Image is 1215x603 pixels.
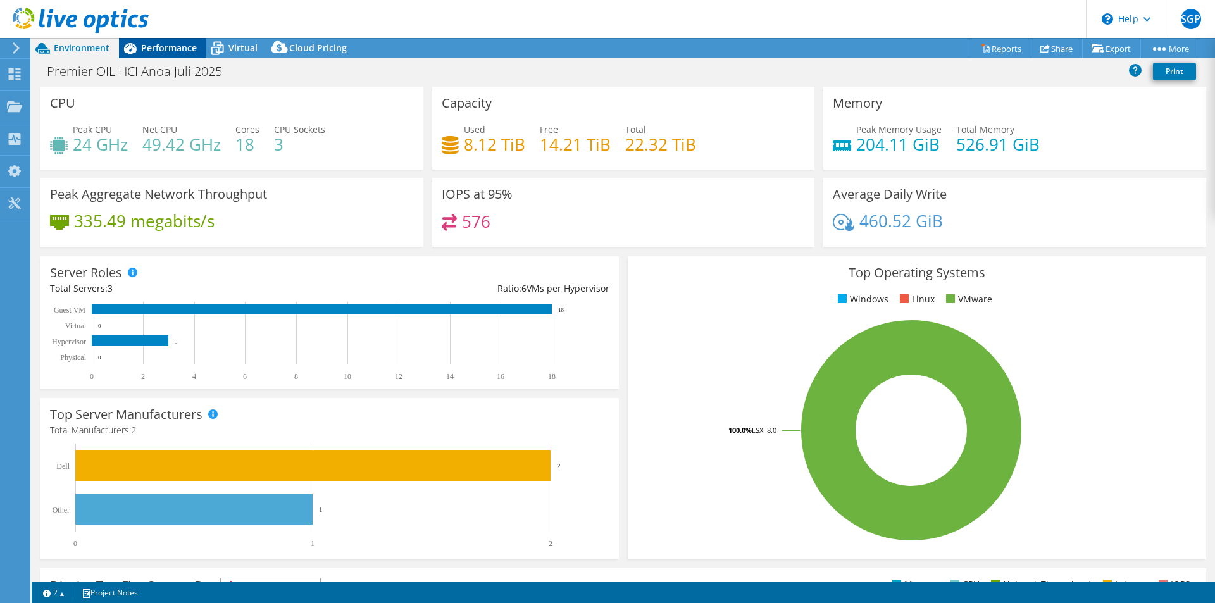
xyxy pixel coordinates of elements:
[395,372,402,381] text: 12
[889,578,939,592] li: Memory
[943,292,992,306] li: VMware
[835,292,888,306] li: Windows
[1181,9,1201,29] span: SGP
[228,42,258,54] span: Virtual
[859,214,943,228] h4: 460.52 GiB
[98,323,101,329] text: 0
[192,372,196,381] text: 4
[53,506,70,514] text: Other
[947,578,980,592] li: CPU
[752,425,776,435] tspan: ESXi 8.0
[50,187,267,201] h3: Peak Aggregate Network Throughput
[50,282,330,295] div: Total Servers:
[34,585,73,600] a: 2
[235,123,259,135] span: Cores
[73,123,112,135] span: Peak CPU
[540,137,611,151] h4: 14.21 TiB
[856,137,942,151] h4: 204.11 GiB
[73,137,128,151] h4: 24 GHz
[1031,39,1083,58] a: Share
[108,282,113,294] span: 3
[442,96,492,110] h3: Capacity
[637,266,1197,280] h3: Top Operating Systems
[243,372,247,381] text: 6
[1153,63,1196,80] a: Print
[956,123,1014,135] span: Total Memory
[52,337,86,346] text: Hypervisor
[497,372,504,381] text: 16
[235,137,259,151] h4: 18
[1102,13,1113,25] svg: \n
[548,372,556,381] text: 18
[274,123,325,135] span: CPU Sockets
[330,282,609,295] div: Ratio: VMs per Hypervisor
[558,307,564,313] text: 18
[540,123,558,135] span: Free
[141,372,145,381] text: 2
[344,372,351,381] text: 10
[221,578,320,594] span: IOPS
[521,282,526,294] span: 6
[142,137,221,151] h4: 49.42 GHz
[50,423,609,437] h4: Total Manufacturers:
[971,39,1031,58] a: Reports
[65,321,87,330] text: Virtual
[833,96,882,110] h3: Memory
[60,353,86,362] text: Physical
[956,137,1040,151] h4: 526.91 GiB
[131,424,136,436] span: 2
[54,42,109,54] span: Environment
[1100,578,1147,592] li: Latency
[54,306,85,314] text: Guest VM
[41,65,242,78] h1: Premier OIL HCI Anoa Juli 2025
[988,578,1092,592] li: Network Throughput
[1140,39,1199,58] a: More
[73,585,147,600] a: Project Notes
[625,123,646,135] span: Total
[897,292,935,306] li: Linux
[311,539,315,548] text: 1
[289,42,347,54] span: Cloud Pricing
[294,372,298,381] text: 8
[50,407,202,421] h3: Top Server Manufacturers
[74,214,215,228] h4: 335.49 megabits/s
[319,506,323,513] text: 1
[464,137,525,151] h4: 8.12 TiB
[141,42,197,54] span: Performance
[446,372,454,381] text: 14
[728,425,752,435] tspan: 100.0%
[833,187,947,201] h3: Average Daily Write
[50,96,75,110] h3: CPU
[274,137,325,151] h4: 3
[1156,578,1190,592] li: IOPS
[142,123,177,135] span: Net CPU
[98,354,101,361] text: 0
[50,266,122,280] h3: Server Roles
[56,462,70,471] text: Dell
[73,539,77,548] text: 0
[462,214,490,228] h4: 576
[90,372,94,381] text: 0
[464,123,485,135] span: Used
[625,137,696,151] h4: 22.32 TiB
[856,123,942,135] span: Peak Memory Usage
[442,187,513,201] h3: IOPS at 95%
[549,539,552,548] text: 2
[1082,39,1141,58] a: Export
[175,339,178,345] text: 3
[557,462,561,469] text: 2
